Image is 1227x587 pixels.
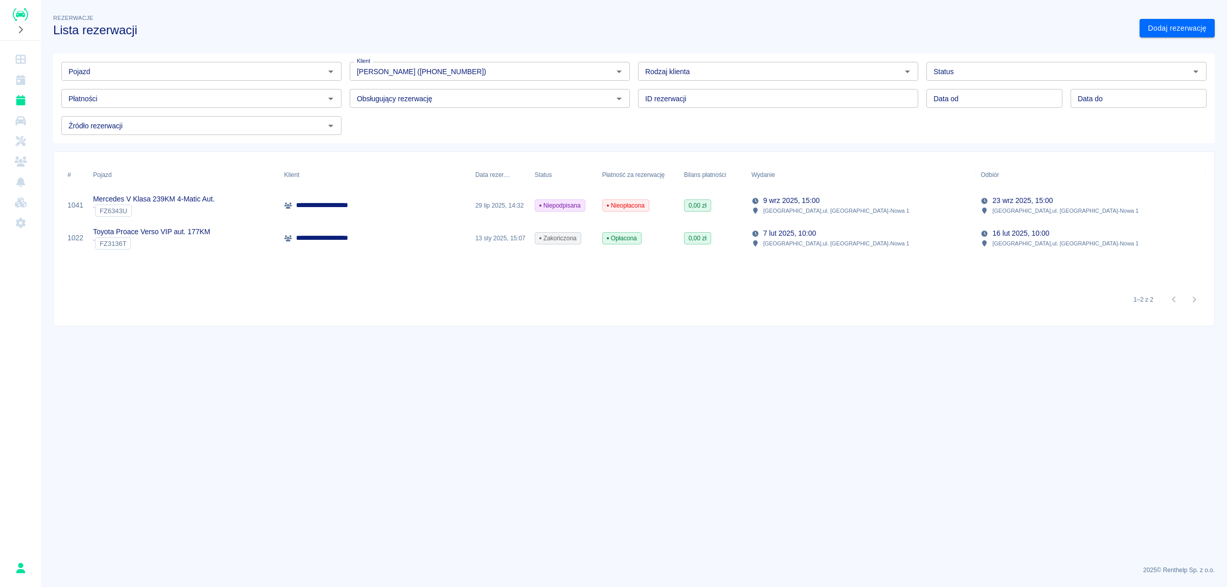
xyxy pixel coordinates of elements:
[603,201,649,210] span: Nieopłacona
[96,207,131,215] span: FZ6343U
[324,92,338,106] button: Otwórz
[752,161,775,189] div: Wydanie
[612,64,626,79] button: Otwórz
[67,161,71,189] div: #
[975,161,1205,189] div: Odbiór
[4,172,37,192] a: Powiadomienia
[4,70,37,90] a: Kalendarz
[992,195,1053,206] p: 23 wrz 2025, 15:00
[1189,64,1203,79] button: Otwórz
[992,228,1049,239] p: 16 lut 2025, 10:00
[684,161,726,189] div: Bilans płatności
[93,194,215,205] p: Mercedes V Klasa 239KM 4-Matic Aut.
[999,168,1013,182] button: Sort
[4,131,37,151] a: Serwisy
[1071,89,1207,108] input: DD.MM.YYYY
[926,89,1062,108] input: DD.MM.YYYY
[900,64,915,79] button: Otwórz
[53,566,1215,575] p: 2025 © Renthelp Sp. z o.o.
[530,161,597,189] div: Status
[62,161,88,189] div: #
[603,234,641,243] span: Opłacona
[93,237,210,250] div: `
[4,213,37,233] a: Ustawienia
[13,23,28,36] button: Rozwiń nawigację
[4,49,37,70] a: Dashboard
[981,161,999,189] div: Odbiór
[763,228,816,239] p: 7 lut 2025, 10:00
[775,168,789,182] button: Sort
[510,168,525,182] button: Sort
[53,15,93,21] span: Rezerwacje
[746,161,976,189] div: Wydanie
[685,201,711,210] span: 0,00 zł
[992,239,1139,248] p: [GEOGRAPHIC_DATA] , ul. [GEOGRAPHIC_DATA]-Nowa 1
[279,161,470,189] div: Klient
[10,557,31,579] button: Rafał Krępa
[679,161,746,189] div: Bilans płatności
[96,240,130,247] span: FZ3136T
[470,161,530,189] div: Data rezerwacji
[4,90,37,110] a: Rezerwacje
[53,23,1131,37] h3: Lista rezerwacji
[763,239,910,248] p: [GEOGRAPHIC_DATA] , ul. [GEOGRAPHIC_DATA]-Nowa 1
[475,161,510,189] div: Data rezerwacji
[4,110,37,131] a: Flota
[470,222,530,255] div: 13 sty 2025, 15:07
[763,195,820,206] p: 9 wrz 2025, 15:00
[324,64,338,79] button: Otwórz
[324,119,338,133] button: Otwórz
[88,161,279,189] div: Pojazd
[685,234,711,243] span: 0,00 zł
[535,234,581,243] span: Zakończona
[1140,19,1215,38] a: Dodaj rezerwację
[535,161,552,189] div: Status
[67,233,83,243] a: 1022
[602,161,665,189] div: Płatność za rezerwację
[93,227,210,237] p: Toyota Proace Verso VIP aut. 177KM
[13,8,28,21] img: Renthelp
[612,92,626,106] button: Otwórz
[67,200,83,211] a: 1041
[93,161,111,189] div: Pojazd
[357,57,370,65] label: Klient
[1133,295,1153,304] p: 1–2 z 2
[4,151,37,172] a: Klienci
[284,161,300,189] div: Klient
[763,206,910,215] p: [GEOGRAPHIC_DATA] , ul. [GEOGRAPHIC_DATA]-Nowa 1
[992,206,1139,215] p: [GEOGRAPHIC_DATA] , ul. [GEOGRAPHIC_DATA]-Nowa 1
[93,205,215,217] div: `
[470,189,530,222] div: 29 lip 2025, 14:32
[4,192,37,213] a: Widget WWW
[535,201,585,210] span: Niepodpisana
[597,161,679,189] div: Płatność za rezerwację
